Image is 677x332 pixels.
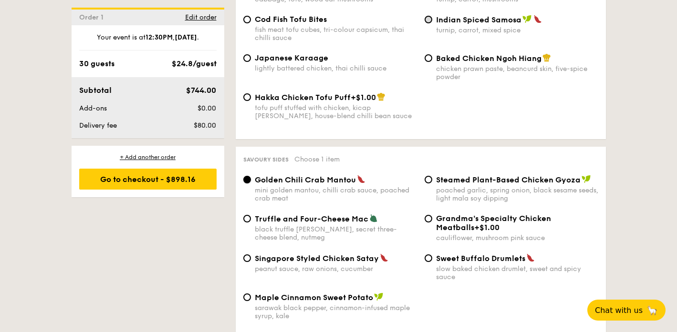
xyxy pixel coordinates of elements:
[243,16,251,23] input: Cod Fish Tofu Bitesfish meat tofu cubes, tri-colour capsicum, thai chilli sauce
[436,214,551,232] span: Grandma's Specialty Chicken Meatballs
[351,93,376,102] span: +$1.00
[582,175,591,183] img: icon-vegan.f8ff3823.svg
[194,121,216,130] span: $80.00
[255,53,328,62] span: Japanese Karaage
[243,93,251,101] input: Hakka Chicken Tofu Puff+$1.00tofu puff stuffed with chicken, kicap [PERSON_NAME], house-blend chi...
[646,305,658,316] span: 🦙
[533,15,542,23] img: icon-spicy.37a8142b.svg
[79,58,115,70] div: 30 guests
[425,16,432,23] input: Indian Spiced Samosaturnip, carrot, mixed spice
[243,54,251,62] input: Japanese Karaagelightly battered chicken, thai chilli sauce
[380,253,388,262] img: icon-spicy.37a8142b.svg
[526,253,535,262] img: icon-spicy.37a8142b.svg
[255,225,417,241] div: black truffle [PERSON_NAME], secret three-cheese blend, nutmeg
[294,155,340,163] span: Choose 1 item
[436,254,525,263] span: Sweet Buffalo Drumlets
[243,156,289,163] span: Savoury sides
[255,304,417,320] div: sarawak black pepper, cinnamon-infused maple syrup, kale
[474,223,500,232] span: +$1.00
[374,292,384,301] img: icon-vegan.f8ff3823.svg
[522,15,532,23] img: icon-vegan.f8ff3823.svg
[146,33,173,41] strong: 12:30PM
[436,65,598,81] div: chicken prawn paste, beancurd skin, five-spice powder
[369,214,378,222] img: icon-vegetarian.fe4039eb.svg
[425,176,432,183] input: Steamed Plant-Based Chicken Gyozapoached garlic, spring onion, black sesame seeds, light mala soy...
[243,254,251,262] input: Singapore Styled Chicken Sataypeanut sauce, raw onions, cucumber
[436,175,581,184] span: Steamed Plant-Based Chicken Gyoza
[595,306,643,315] span: Chat with us
[243,176,251,183] input: Golden Chili Crab Mantoumini golden mantou, chilli crab sauce, poached crab meat
[175,33,197,41] strong: [DATE]
[436,15,521,24] span: Indian Spiced Samosa
[255,15,327,24] span: Cod Fish Tofu Bites
[436,186,598,202] div: poached garlic, spring onion, black sesame seeds, light mala soy dipping
[79,13,107,21] span: Order 1
[255,93,351,102] span: Hakka Chicken Tofu Puff
[79,86,112,95] span: Subtotal
[425,54,432,62] input: Baked Chicken Ngoh Hiangchicken prawn paste, beancurd skin, five-spice powder
[436,265,598,281] div: slow baked chicken drumlet, sweet and spicy sauce
[255,214,368,223] span: Truffle and Four-Cheese Mac
[255,64,417,72] div: lightly battered chicken, thai chilli sauce
[243,215,251,222] input: Truffle and Four-Cheese Macblack truffle [PERSON_NAME], secret three-cheese blend, nutmeg
[436,234,598,242] div: cauliflower, mushroom pink sauce
[255,104,417,120] div: tofu puff stuffed with chicken, kicap [PERSON_NAME], house-blend chilli bean sauce
[198,104,216,112] span: $0.00
[255,186,417,202] div: mini golden mantou, chilli crab sauce, poached crab meat
[79,121,117,130] span: Delivery fee
[587,300,666,321] button: Chat with us🦙
[436,54,542,63] span: Baked Chicken Ngoh Hiang
[186,86,216,95] span: $744.00
[255,293,373,302] span: Maple Cinnamon Sweet Potato
[542,53,551,62] img: icon-chef-hat.a58ddaea.svg
[255,265,417,273] div: peanut sauce, raw onions, cucumber
[255,254,379,263] span: Singapore Styled Chicken Satay
[425,254,432,262] input: Sweet Buffalo Drumletsslow baked chicken drumlet, sweet and spicy sauce
[79,104,107,112] span: Add-ons
[79,153,217,161] div: + Add another order
[79,33,217,50] div: Your event is at , .
[243,293,251,301] input: Maple Cinnamon Sweet Potatosarawak black pepper, cinnamon-infused maple syrup, kale
[436,26,598,34] div: turnip, carrot, mixed spice
[425,215,432,222] input: Grandma's Specialty Chicken Meatballs+$1.00cauliflower, mushroom pink sauce
[357,175,365,183] img: icon-spicy.37a8142b.svg
[255,26,417,42] div: fish meat tofu cubes, tri-colour capsicum, thai chilli sauce
[79,169,217,190] div: Go to checkout - $898.16
[185,13,217,21] span: Edit order
[255,175,356,184] span: Golden Chili Crab Mantou
[172,58,217,70] div: $24.8/guest
[377,92,385,101] img: icon-chef-hat.a58ddaea.svg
